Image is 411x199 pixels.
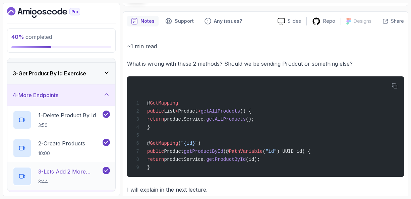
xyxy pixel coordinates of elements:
p: I will explain in the next lecture. [127,185,404,194]
span: () { [240,109,251,114]
span: public [147,109,164,114]
p: 3:44 [38,178,101,185]
span: Product [164,149,184,154]
span: ) UUID id) { [277,149,311,154]
span: getAllProducts [206,117,246,122]
span: return [147,117,164,122]
span: GetMapping [150,141,178,146]
span: ) [198,141,200,146]
span: productService. [164,117,206,122]
p: Any issues? [214,18,242,24]
a: Repo [307,17,341,25]
button: 3-Lets Add 2 More Constructors3:44 [13,167,110,186]
button: notes button [127,16,159,26]
p: 1 - Delete Product By Id [38,111,96,119]
span: (@ [223,149,229,154]
span: @ [147,101,150,106]
span: 40 % [11,34,24,40]
button: 1-Delete Product By Id3:50 [13,111,110,129]
span: return [147,157,164,162]
span: List [164,109,175,114]
p: What is wrong with these 2 methods? Should we be sending Prodcut or something else? [127,59,404,68]
p: 3 - Lets Add 2 More Constructors [38,168,101,176]
h3: 3 - Get Product By Id Exercise [13,69,86,77]
span: productService. [164,157,206,162]
span: } [147,165,150,170]
button: 4-More Endpoints [7,84,115,106]
p: 10:00 [38,150,85,157]
span: getProductById [184,149,223,154]
p: Repo [323,18,335,24]
button: Support button [161,16,198,26]
button: Share [377,18,404,24]
span: getAllProducts [201,109,240,114]
p: 2 - Create Products [38,139,85,147]
span: PathVariable [229,149,263,154]
span: public [147,149,164,154]
p: Notes [140,18,155,24]
p: Share [391,18,404,24]
span: GetMapping [150,101,178,106]
span: "id" [266,149,277,154]
span: < [175,109,178,114]
p: ~1 min read [127,42,404,51]
span: Product [178,109,198,114]
span: } [147,125,150,130]
p: Slides [288,18,301,24]
p: 3:50 [38,122,96,129]
span: (); [246,117,254,122]
span: (id); [246,157,260,162]
h3: 4 - More Endpoints [13,91,58,99]
span: completed [11,34,52,40]
span: "{id}" [181,141,198,146]
button: Feedback button [200,16,246,26]
p: Support [175,18,194,24]
a: Dashboard [7,7,96,18]
a: Slides [272,18,306,25]
span: > [198,109,200,114]
span: @ [147,141,150,146]
p: Designs [354,18,371,24]
span: ( [262,149,265,154]
span: getProductById [206,157,246,162]
span: ( [178,141,181,146]
button: 2-Create Products10:00 [13,139,110,157]
button: 3-Get Product By Id Exercise [7,63,115,84]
